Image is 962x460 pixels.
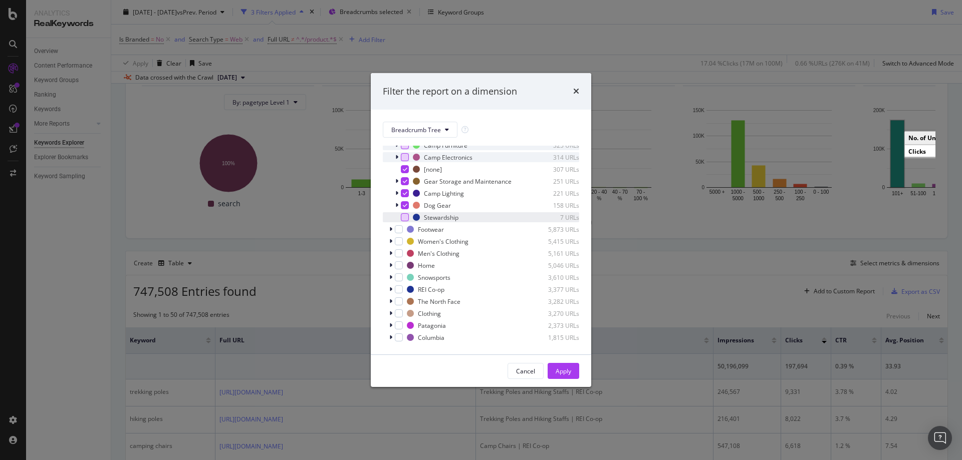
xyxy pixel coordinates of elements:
[391,126,441,134] span: Breadcrumb Tree
[530,201,579,210] div: 158 URLs
[928,426,952,450] div: Open Intercom Messenger
[418,225,444,234] div: Footwear
[424,213,458,222] div: Stewardship
[424,201,451,210] div: Dog Gear
[530,189,579,198] div: 221 URLs
[418,273,450,282] div: Snowsports
[371,73,591,387] div: modal
[530,249,579,258] div: 5,161 URLs
[424,141,467,150] div: Camp Furniture
[418,261,435,270] div: Home
[418,297,460,306] div: The North Face
[530,309,579,318] div: 3,270 URLs
[418,333,444,342] div: Columbia
[556,367,571,375] div: Apply
[418,309,441,318] div: Clothing
[530,285,579,294] div: 3,377 URLs
[530,213,579,222] div: 7 URLs
[424,177,512,186] div: Gear Storage and Maintenance
[424,189,464,198] div: Camp Lighting
[530,321,579,330] div: 2,373 URLs
[424,153,472,162] div: Camp Electronics
[516,367,535,375] div: Cancel
[383,85,517,98] div: Filter the report on a dimension
[418,237,468,246] div: Women's Clothing
[530,273,579,282] div: 3,610 URLs
[530,237,579,246] div: 5,415 URLs
[530,165,579,174] div: 307 URLs
[418,321,446,330] div: Patagonia
[530,297,579,306] div: 3,282 URLs
[530,141,579,150] div: 325 URLs
[530,225,579,234] div: 5,873 URLs
[383,122,457,138] button: Breadcrumb Tree
[418,285,444,294] div: REI Co-op
[573,85,579,98] div: times
[418,249,459,258] div: Men's Clothing
[424,165,442,174] div: [none]
[530,261,579,270] div: 5,046 URLs
[548,363,579,379] button: Apply
[530,153,579,162] div: 314 URLs
[508,363,544,379] button: Cancel
[530,177,579,186] div: 251 URLs
[530,333,579,342] div: 1,815 URLs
